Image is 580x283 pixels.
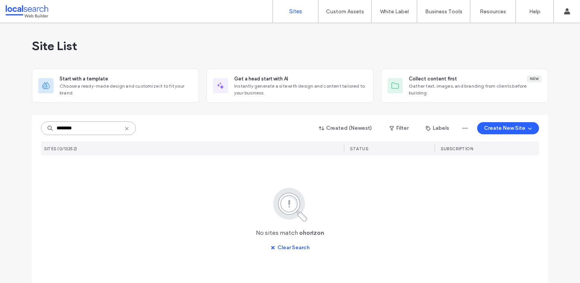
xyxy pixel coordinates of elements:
[32,38,77,53] span: Site List
[527,75,542,82] div: New
[312,122,379,134] button: Created (Newest)
[234,75,288,83] span: Get a head start with AI
[60,75,108,83] span: Start with a template
[529,8,541,15] label: Help
[477,122,539,134] button: Create New Site
[32,69,199,103] div: Start with a templateChoose a ready-made design and customize it to fit your brand.
[409,75,457,83] span: Collect content first
[425,8,462,15] label: Business Tools
[264,242,317,254] button: Clear Search
[206,69,374,103] div: Get a head start with AIInstantly generate a site with design and content tailored to your business.
[380,8,409,15] label: White Label
[60,83,192,96] span: Choose a ready-made design and customize it to fit your brand.
[350,146,368,151] span: STATUS
[382,122,416,134] button: Filter
[441,146,473,151] span: SUBSCRIPTION
[381,69,548,103] div: Collect content firstNewGather text, images, and branding from clients before building.
[419,122,456,134] button: Labels
[289,8,302,15] label: Sites
[234,83,367,96] span: Instantly generate a site with design and content tailored to your business.
[256,229,298,237] span: No sites match
[326,8,364,15] label: Custom Assets
[480,8,506,15] label: Resources
[299,229,324,237] span: ohorizon
[44,146,77,151] span: SITES (0/13252)
[263,186,318,223] img: search.svg
[409,83,542,96] span: Gather text, images, and branding from clients before building.
[17,5,33,12] span: Help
